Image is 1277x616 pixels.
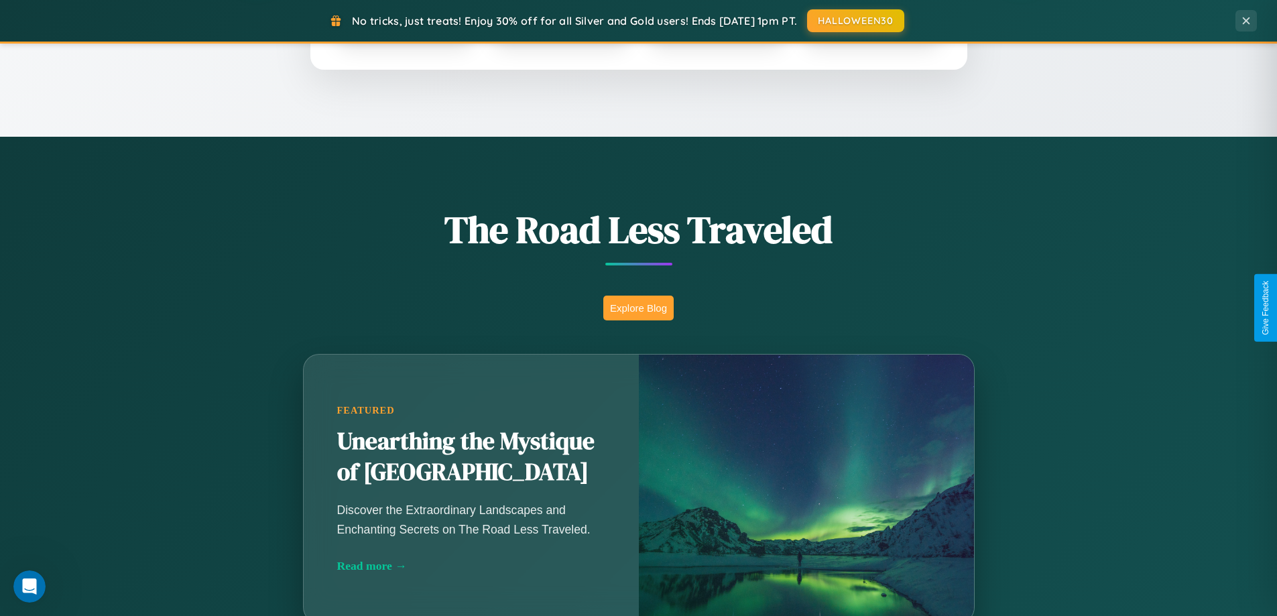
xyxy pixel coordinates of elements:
h1: The Road Less Traveled [237,204,1041,255]
iframe: Intercom live chat [13,570,46,603]
h2: Unearthing the Mystique of [GEOGRAPHIC_DATA] [337,426,605,488]
button: Explore Blog [603,296,674,320]
div: Featured [337,405,605,416]
span: No tricks, just treats! Enjoy 30% off for all Silver and Gold users! Ends [DATE] 1pm PT. [352,14,797,27]
p: Discover the Extraordinary Landscapes and Enchanting Secrets on The Road Less Traveled. [337,501,605,538]
button: HALLOWEEN30 [807,9,904,32]
div: Read more → [337,559,605,573]
div: Give Feedback [1261,281,1270,335]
